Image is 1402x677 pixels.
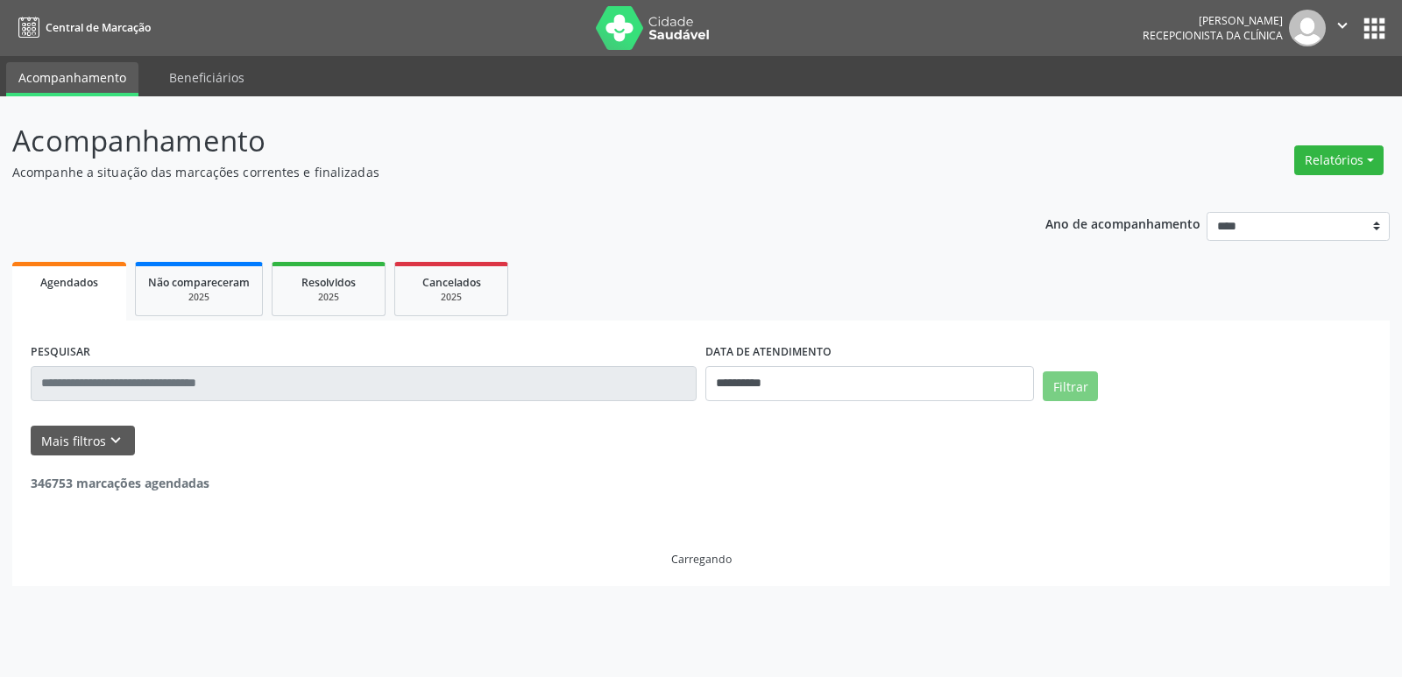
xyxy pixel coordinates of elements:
[301,275,356,290] span: Resolvidos
[285,291,372,304] div: 2025
[31,426,135,456] button: Mais filtroskeyboard_arrow_down
[671,552,732,567] div: Carregando
[46,20,151,35] span: Central de Marcação
[6,62,138,96] a: Acompanhamento
[1326,10,1359,46] button: 
[1294,145,1384,175] button: Relatórios
[407,291,495,304] div: 2025
[12,119,976,163] p: Acompanhamento
[157,62,257,93] a: Beneficiários
[1143,28,1283,43] span: Recepcionista da clínica
[148,275,250,290] span: Não compareceram
[1143,13,1283,28] div: [PERSON_NAME]
[40,275,98,290] span: Agendados
[12,13,151,42] a: Central de Marcação
[1333,16,1352,35] i: 
[31,475,209,491] strong: 346753 marcações agendadas
[31,339,90,366] label: PESQUISAR
[1043,371,1098,401] button: Filtrar
[1045,212,1200,234] p: Ano de acompanhamento
[12,163,976,181] p: Acompanhe a situação das marcações correntes e finalizadas
[1359,13,1390,44] button: apps
[705,339,832,366] label: DATA DE ATENDIMENTO
[106,431,125,450] i: keyboard_arrow_down
[1289,10,1326,46] img: img
[148,291,250,304] div: 2025
[422,275,481,290] span: Cancelados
